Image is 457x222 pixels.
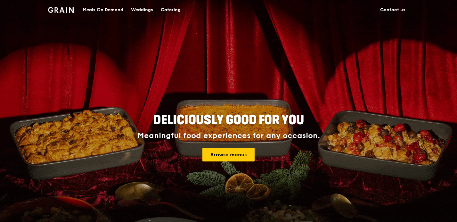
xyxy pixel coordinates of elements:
[202,148,255,161] a: Browse menus
[127,0,157,20] a: Weddings
[157,0,184,20] a: Catering
[83,0,123,20] div: Meals On Demand
[113,131,344,140] div: Meaningful food experiences for any occasion.
[376,0,409,20] a: Contact us
[153,112,304,128] span: Deliciously good for you
[131,0,153,20] div: Weddings
[161,0,181,20] div: Catering
[48,7,74,13] img: Grain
